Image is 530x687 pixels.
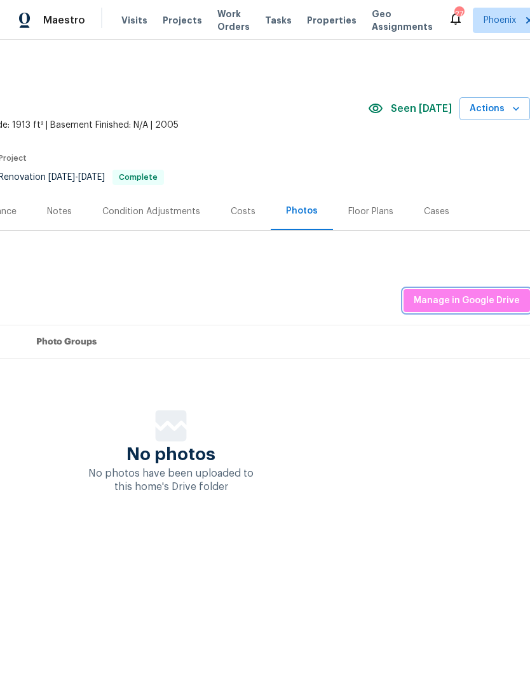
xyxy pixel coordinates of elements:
button: Manage in Google Drive [404,289,530,313]
span: Geo Assignments [372,8,433,33]
div: Condition Adjustments [102,205,200,218]
span: [DATE] [78,173,105,182]
div: 27 [454,8,463,20]
span: Actions [470,101,520,117]
th: Photo Groups [26,325,530,359]
span: - [48,173,105,182]
div: Photos [286,205,318,217]
div: Notes [47,205,72,218]
span: Visits [121,14,147,27]
span: Projects [163,14,202,27]
span: Tasks [265,16,292,25]
div: Floor Plans [348,205,393,218]
span: Phoenix [484,14,516,27]
div: Costs [231,205,255,218]
span: Properties [307,14,357,27]
span: Maestro [43,14,85,27]
span: Manage in Google Drive [414,293,520,309]
span: No photos [126,448,215,461]
span: Seen [DATE] [391,102,452,115]
span: Complete [114,173,163,181]
span: [DATE] [48,173,75,182]
button: Actions [459,97,530,121]
div: Cases [424,205,449,218]
span: Work Orders [217,8,250,33]
span: No photos have been uploaded to this home's Drive folder [88,468,254,492]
